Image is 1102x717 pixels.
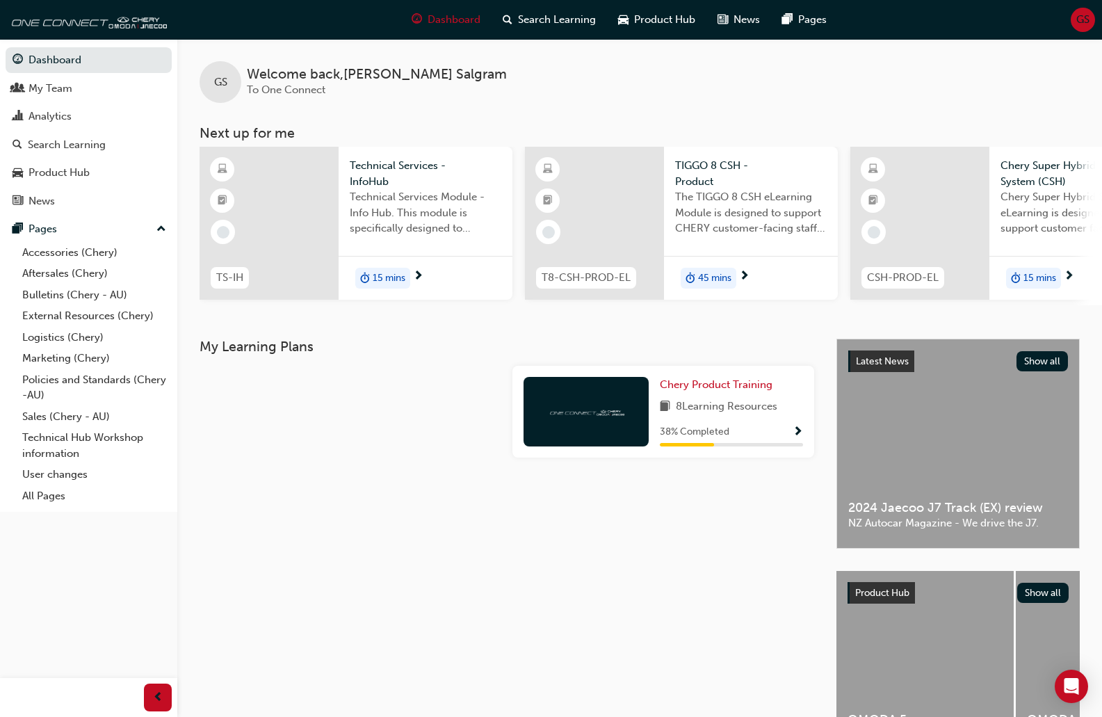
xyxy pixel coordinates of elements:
[798,12,827,28] span: Pages
[247,83,325,96] span: To One Connect
[660,377,778,393] a: Chery Product Training
[17,284,172,306] a: Bulletins (Chery - AU)
[428,12,480,28] span: Dashboard
[1071,8,1095,32] button: GS
[793,424,803,441] button: Show Progress
[360,269,370,287] span: duration-icon
[675,189,827,236] span: The TIGGO 8 CSH eLearning Module is designed to support CHERY customer-facing staff with the prod...
[29,165,90,181] div: Product Hub
[492,6,607,34] a: search-iconSearch Learning
[13,111,23,123] span: chart-icon
[848,500,1068,516] span: 2024 Jaecoo J7 Track (EX) review
[13,139,22,152] span: search-icon
[6,76,172,102] a: My Team
[607,6,706,34] a: car-iconProduct Hub
[17,464,172,485] a: User changes
[247,67,507,83] span: Welcome back , [PERSON_NAME] Salgram
[706,6,771,34] a: news-iconNews
[13,195,23,208] span: news-icon
[660,378,772,391] span: Chery Product Training
[29,108,72,124] div: Analytics
[848,582,1069,604] a: Product HubShow all
[177,125,1102,141] h3: Next up for me
[13,223,23,236] span: pages-icon
[698,271,731,287] span: 45 mins
[218,161,227,179] span: learningResourceType_ELEARNING-icon
[13,167,23,179] span: car-icon
[542,226,555,239] span: learningRecordVerb_NONE-icon
[856,355,909,367] span: Latest News
[1011,269,1021,287] span: duration-icon
[836,339,1080,549] a: Latest NewsShow all2024 Jaecoo J7 Track (EX) reviewNZ Autocar Magazine - We drive the J7.
[350,189,501,236] span: Technical Services Module - Info Hub. This module is specifically designed to address the require...
[216,270,243,286] span: TS-IH
[660,398,670,416] span: book-icon
[7,6,167,33] img: oneconnect
[868,192,878,210] span: booktick-icon
[543,192,553,210] span: booktick-icon
[848,351,1068,373] a: Latest NewsShow all
[6,160,172,186] a: Product Hub
[17,369,172,406] a: Policies and Standards (Chery -AU)
[6,188,172,214] a: News
[739,271,749,283] span: next-icon
[686,269,695,287] span: duration-icon
[6,104,172,129] a: Analytics
[867,270,939,286] span: CSH-PROD-EL
[1023,271,1056,287] span: 15 mins
[6,132,172,158] a: Search Learning
[1076,12,1089,28] span: GS
[542,270,631,286] span: T8-CSH-PROD-EL
[217,226,229,239] span: learningRecordVerb_NONE-icon
[6,216,172,242] button: Pages
[13,83,23,95] span: people-icon
[13,54,23,67] span: guage-icon
[734,12,760,28] span: News
[17,242,172,264] a: Accessories (Chery)
[1016,351,1069,371] button: Show all
[793,426,803,439] span: Show Progress
[771,6,838,34] a: pages-iconPages
[17,263,172,284] a: Aftersales (Chery)
[350,158,501,189] span: Technical Services - InfoHub
[28,137,106,153] div: Search Learning
[618,11,629,29] span: car-icon
[6,47,172,73] a: Dashboard
[400,6,492,34] a: guage-iconDashboard
[1064,271,1074,283] span: next-icon
[868,161,878,179] span: learningResourceType_ELEARNING-icon
[29,221,57,237] div: Pages
[1055,670,1088,703] div: Open Intercom Messenger
[868,226,880,239] span: learningRecordVerb_NONE-icon
[214,74,227,90] span: GS
[17,348,172,369] a: Marketing (Chery)
[543,161,553,179] span: learningResourceType_ELEARNING-icon
[6,45,172,216] button: DashboardMy TeamAnalyticsSearch LearningProduct HubNews
[548,405,624,418] img: oneconnect
[200,339,814,355] h3: My Learning Plans
[503,11,512,29] span: search-icon
[848,515,1068,531] span: NZ Autocar Magazine - We drive the J7.
[1017,583,1069,603] button: Show all
[17,305,172,327] a: External Resources (Chery)
[676,398,777,416] span: 8 Learning Resources
[17,427,172,464] a: Technical Hub Workshop information
[153,689,163,707] span: prev-icon
[718,11,728,29] span: news-icon
[373,271,405,287] span: 15 mins
[200,147,512,300] a: TS-IHTechnical Services - InfoHubTechnical Services Module - Info Hub. This module is specificall...
[675,158,827,189] span: TIGGO 8 CSH - Product
[413,271,423,283] span: next-icon
[17,327,172,348] a: Logistics (Chery)
[525,147,838,300] a: T8-CSH-PROD-ELTIGGO 8 CSH - ProductThe TIGGO 8 CSH eLearning Module is designed to support CHERY ...
[412,11,422,29] span: guage-icon
[782,11,793,29] span: pages-icon
[17,485,172,507] a: All Pages
[218,192,227,210] span: booktick-icon
[518,12,596,28] span: Search Learning
[29,81,72,97] div: My Team
[156,220,166,239] span: up-icon
[855,587,909,599] span: Product Hub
